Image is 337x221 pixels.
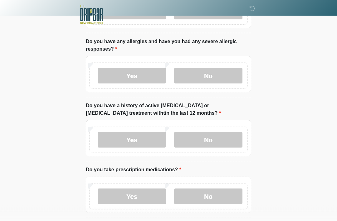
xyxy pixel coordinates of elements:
label: Do you take prescription medications? [86,166,181,174]
label: Do you have any allergies and have you had any severe allergic responses? [86,38,251,53]
label: Yes [98,132,166,148]
label: Yes [98,68,166,84]
label: Do you have a history of active [MEDICAL_DATA] or [MEDICAL_DATA] treatment withtin the last 12 mo... [86,102,251,117]
label: No [174,189,242,204]
label: No [174,68,242,84]
label: No [174,132,242,148]
img: The DRIPBaR - New Braunfels Logo [80,5,103,25]
label: Yes [98,189,166,204]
